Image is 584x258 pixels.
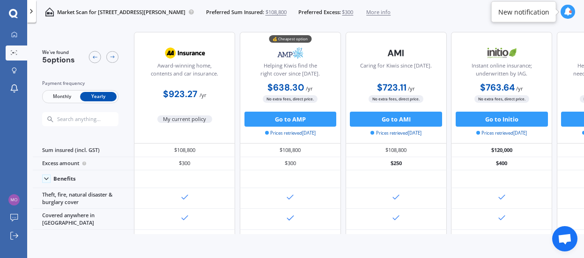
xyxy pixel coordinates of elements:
span: Monthly [44,92,80,102]
span: / yr [516,85,523,92]
button: Go to Initio [456,112,548,127]
div: Benefits [53,175,76,182]
p: Market Scan for [STREET_ADDRESS][PERSON_NAME] [57,8,185,16]
img: AMP.webp [266,44,315,62]
span: $108,800 [266,8,287,16]
div: $120,000 [451,144,552,157]
b: $638.30 [267,82,304,93]
span: My current policy [157,115,213,123]
div: Instant online insurance; underwritten by IAG. [458,62,546,81]
span: Prices retrieved [DATE] [476,130,527,137]
div: Sum insured (incl. GST) [33,144,134,157]
span: Yearly [80,92,117,102]
div: $108,800 [134,144,235,157]
div: $108,800 [240,144,341,157]
button: Go to AMP [244,112,337,127]
span: Preferred Sum Insured: [206,8,264,16]
div: Theft, fire, natural disaster & burglary cover [33,188,134,209]
div: $400 [451,157,552,170]
span: No extra fees, direct price. [369,95,423,102]
img: AMI-text-1.webp [371,44,421,62]
b: $923.27 [163,88,197,100]
span: No extra fees, direct price. [263,95,318,102]
div: $300 [240,157,341,170]
img: Initio.webp [477,44,526,62]
button: Go to AMI [350,112,442,127]
div: Covered anywhere in [GEOGRAPHIC_DATA] [33,209,134,229]
div: Accidental damage cover [33,230,134,246]
img: AA.webp [160,44,210,62]
span: More info [366,8,391,16]
span: We've found [42,49,75,56]
div: Open chat [552,226,577,251]
div: Excess amount [33,157,134,170]
img: home-and-contents.b802091223b8502ef2dd.svg [45,8,54,16]
b: $763.64 [480,82,515,93]
div: New notification [498,7,549,16]
span: No extra fees, direct price. [474,95,529,102]
div: $108,800 [346,144,447,157]
span: / yr [408,85,415,92]
div: Helping Kiwis find the right cover since [DATE]. [246,62,334,81]
div: Award-winning home, contents and car insurance. [140,62,229,81]
div: 💰 Cheapest option [269,35,311,43]
span: $300 [342,8,353,16]
span: Preferred Excess: [298,8,341,16]
span: 5 options [42,55,75,65]
div: Payment frequency [42,80,118,87]
input: Search anything... [56,116,133,122]
b: $723.11 [377,82,407,93]
img: ec138d79ceaa8b02ff94844f689440c2 [8,194,20,205]
div: $250 [346,157,447,170]
div: $300 [134,157,235,170]
span: Prices retrieved [DATE] [265,130,316,137]
span: / yr [200,91,207,99]
span: / yr [306,85,313,92]
div: Caring for Kiwis since [DATE]. [360,62,432,81]
span: Prices retrieved [DATE] [370,130,421,137]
